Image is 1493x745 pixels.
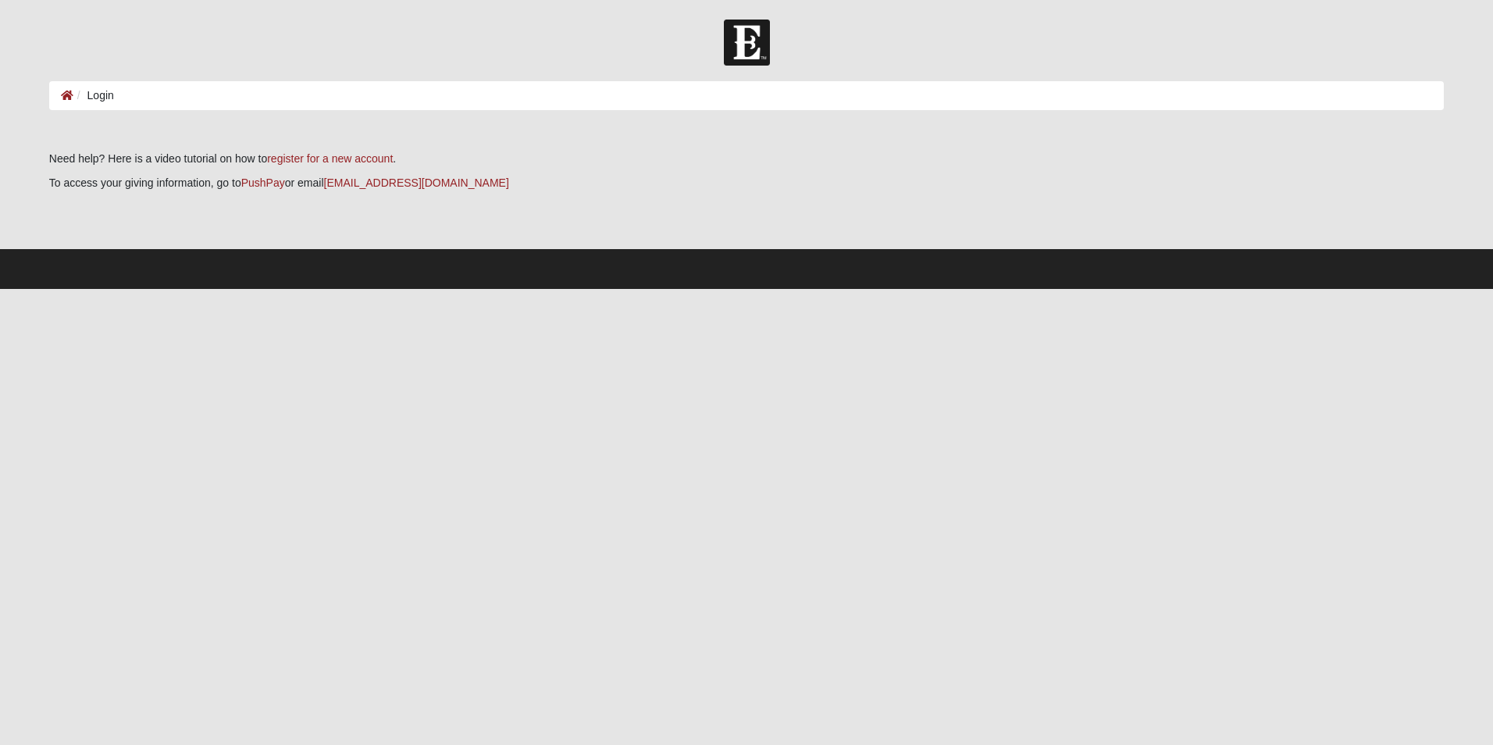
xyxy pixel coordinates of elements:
li: Login [73,87,114,104]
a: register for a new account [267,152,393,165]
img: Church of Eleven22 Logo [724,20,770,66]
p: To access your giving information, go to or email [49,175,1444,191]
a: [EMAIL_ADDRESS][DOMAIN_NAME] [324,176,509,189]
a: PushPay [241,176,285,189]
p: Need help? Here is a video tutorial on how to . [49,151,1444,167]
